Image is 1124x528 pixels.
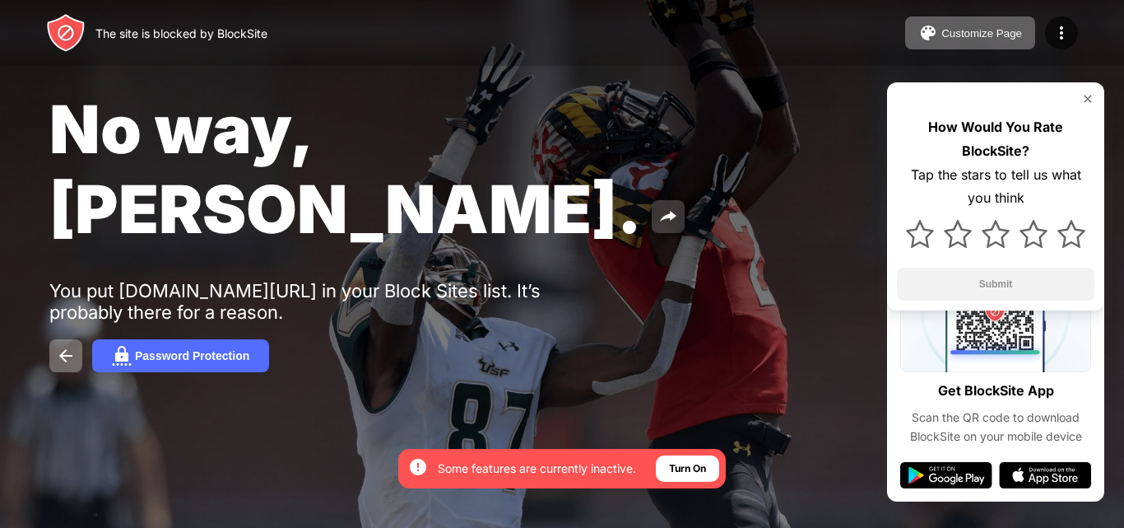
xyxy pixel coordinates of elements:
[49,89,642,249] span: No way, [PERSON_NAME].
[897,163,1094,211] div: Tap the stars to tell us what you think
[944,220,972,248] img: star.svg
[1052,23,1071,43] img: menu-icon.svg
[906,220,934,248] img: star.svg
[982,220,1010,248] img: star.svg
[56,346,76,366] img: back.svg
[438,460,636,477] div: Some features are currently inactive.
[408,457,428,477] img: error-circle-white.svg
[112,346,132,366] img: password.svg
[95,26,267,40] div: The site is blocked by BlockSite
[135,349,249,362] div: Password Protection
[1081,92,1094,105] img: rate-us-close.svg
[669,460,706,477] div: Turn On
[900,462,992,488] img: google-play.svg
[897,115,1094,163] div: How Would You Rate BlockSite?
[918,23,938,43] img: pallet.svg
[46,13,86,53] img: header-logo.svg
[999,462,1091,488] img: app-store.svg
[941,27,1022,40] div: Customize Page
[905,16,1035,49] button: Customize Page
[897,268,1094,301] button: Submit
[1019,220,1047,248] img: star.svg
[92,339,269,372] button: Password Protection
[1057,220,1085,248] img: star.svg
[49,280,558,323] div: You put [DOMAIN_NAME][URL] in your Block Sites list. It’s probably there for a reason.
[658,207,678,227] img: share.svg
